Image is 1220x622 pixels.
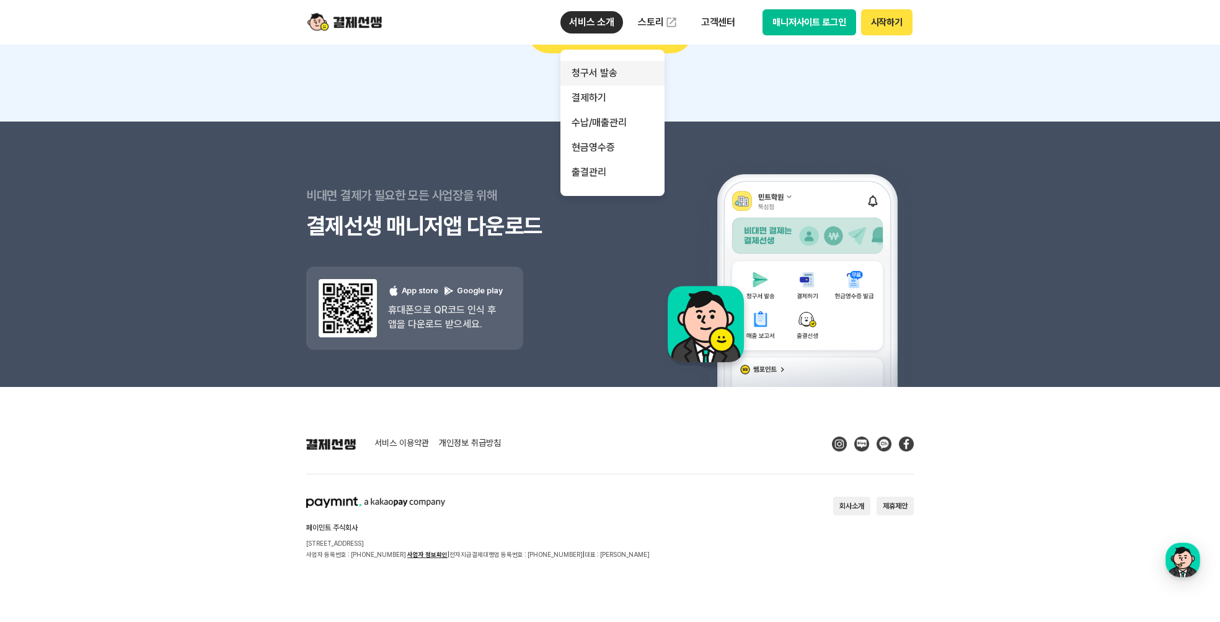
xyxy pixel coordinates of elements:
[560,86,665,110] a: 결제하기
[39,412,46,422] span: 홈
[877,497,914,515] button: 제휴제안
[833,497,870,515] button: 회사소개
[306,438,356,450] img: 결제선생 로고
[374,438,429,450] a: 서비스 이용약관
[560,135,665,160] a: 현금영수증
[306,549,650,560] p: 사업자 등록번호 : [PHONE_NUMBER] 전자지급결제대행업 등록번호 : [PHONE_NUMBER] 대표 : [PERSON_NAME]
[388,303,503,331] p: 휴대폰으로 QR코드 인식 후 앱을 다운로드 받으세요.
[665,16,678,29] img: 외부 도메인 오픈
[388,285,399,296] img: 애플 로고
[307,11,382,34] img: logo
[113,412,128,422] span: 대화
[160,393,238,424] a: 설정
[861,9,913,35] button: 시작하기
[560,160,665,185] a: 출결관리
[306,211,610,242] h3: 결제선생 매니저앱 다운로드
[652,124,914,387] img: 앱 예시 이미지
[692,11,744,33] p: 고객센터
[4,393,82,424] a: 홈
[82,393,160,424] a: 대화
[854,437,869,451] img: Blog
[388,285,438,297] p: App store
[306,538,650,549] p: [STREET_ADDRESS]
[560,11,623,33] p: 서비스 소개
[443,285,454,296] img: 구글 플레이 로고
[306,524,650,531] h2: 페이민트 주식회사
[583,551,585,558] span: |
[439,438,501,450] a: 개인정보 취급방침
[560,110,665,135] a: 수납/매출관리
[629,10,686,35] a: 스토리
[319,279,377,337] img: 앱 다운도르드 qr
[832,437,847,451] img: Instagram
[877,437,891,451] img: Kakao Talk
[560,61,665,86] a: 청구서 발송
[443,285,503,297] p: Google play
[899,437,914,451] img: Facebook
[306,497,445,508] img: paymint logo
[448,551,449,558] span: |
[192,412,206,422] span: 설정
[306,180,610,211] p: 비대면 결제가 필요한 모든 사업장을 위해
[407,551,448,558] a: 사업자 정보확인
[762,9,856,35] button: 매니저사이트 로그인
